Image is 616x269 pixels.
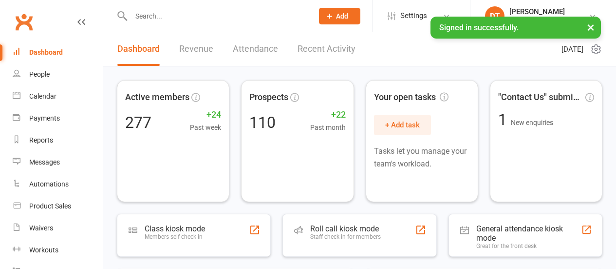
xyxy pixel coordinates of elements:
[13,217,103,239] a: Waivers
[29,158,60,166] div: Messages
[13,41,103,63] a: Dashboard
[509,7,566,16] div: [PERSON_NAME]
[145,224,205,233] div: Class kiosk mode
[249,115,276,130] div: 110
[509,16,566,25] div: Coastal Basketball
[29,180,69,188] div: Automations
[310,224,381,233] div: Roll call kiosk mode
[29,224,53,232] div: Waivers
[582,17,599,38] button: ×
[13,173,103,195] a: Automations
[29,202,71,210] div: Product Sales
[13,107,103,129] a: Payments
[336,12,348,20] span: Add
[179,32,213,66] a: Revenue
[29,92,56,100] div: Calendar
[125,115,151,130] div: 277
[12,10,36,34] a: Clubworx
[319,8,360,24] button: Add
[498,90,583,104] span: "Contact Us" submissions
[310,108,346,122] span: +22
[13,195,103,217] a: Product Sales
[374,115,431,135] button: + Add task
[128,9,307,23] input: Search...
[29,246,58,254] div: Workouts
[190,122,221,133] span: Past week
[13,63,103,85] a: People
[374,145,470,170] p: Tasks let you manage your team's workload.
[400,5,427,27] span: Settings
[561,43,583,55] span: [DATE]
[13,239,103,261] a: Workouts
[190,108,221,122] span: +24
[310,233,381,240] div: Staff check-in for members
[485,6,504,26] div: DT
[511,119,553,126] span: New enquiries
[13,151,103,173] a: Messages
[476,224,581,243] div: General attendance kiosk mode
[125,90,189,104] span: Active members
[310,122,346,133] span: Past month
[233,32,278,66] a: Attendance
[498,110,511,129] span: 1
[13,129,103,151] a: Reports
[476,243,581,249] div: Great for the front desk
[249,90,288,104] span: Prospects
[145,233,205,240] div: Members self check-in
[29,114,60,122] div: Payments
[298,32,355,66] a: Recent Activity
[29,70,50,78] div: People
[29,136,53,144] div: Reports
[29,48,63,56] div: Dashboard
[374,90,448,104] span: Your open tasks
[13,85,103,107] a: Calendar
[117,32,160,66] a: Dashboard
[439,23,519,32] span: Signed in successfully.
